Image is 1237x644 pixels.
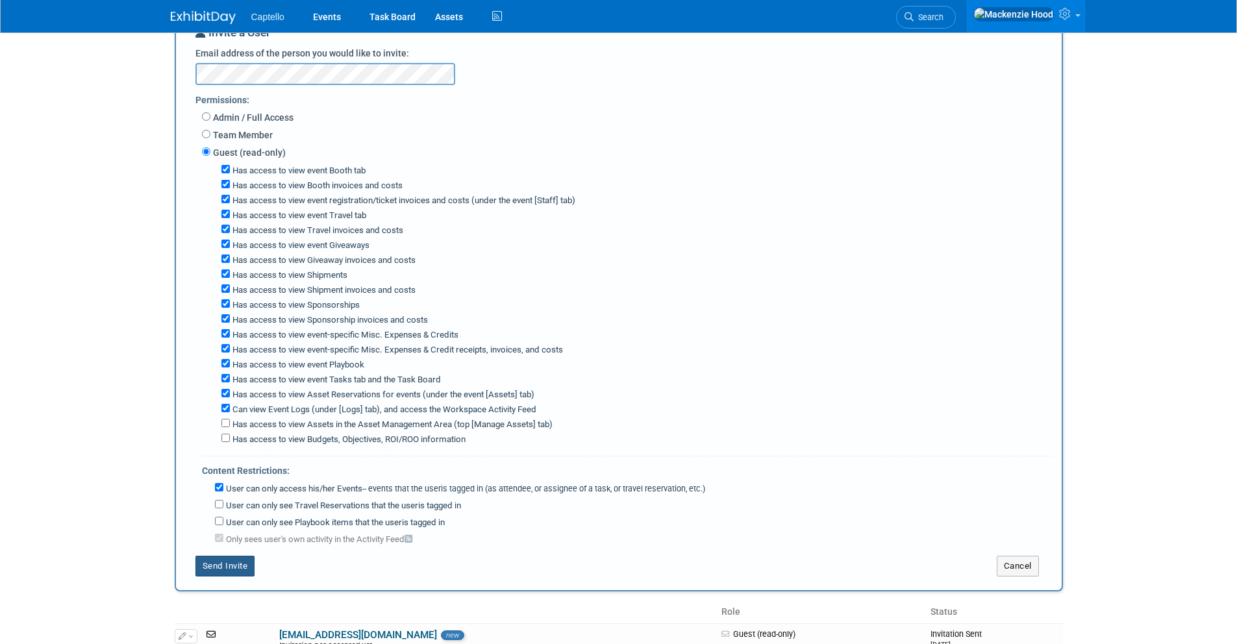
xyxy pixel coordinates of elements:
label: Has access to view event-specific Misc. Expenses & Credits [230,329,458,341]
button: Cancel [997,556,1039,576]
label: Email address of the person you would like to invite: [195,47,409,60]
button: Send Invite [195,556,255,576]
label: Has access to view Budgets, Objectives, ROI/ROO information [230,434,466,446]
label: Has access to view Sponsorships [230,299,360,312]
label: Has access to view Booth invoices and costs [230,180,403,192]
label: Has access to view event Tasks tab and the Task Board [230,374,441,386]
label: User can only access his/her Events [223,483,705,495]
label: Has access to view event-specific Misc. Expenses & Credit receipts, invoices, and costs [230,344,563,356]
label: Has access to view Shipments [230,269,347,282]
label: Has access to view event registration/ticket invoices and costs (under the event [Staff] tab) [230,195,575,207]
span: new [441,630,464,641]
label: Has access to view Travel invoices and costs [230,225,403,237]
th: Role [716,601,925,623]
label: Guest (read-only) [210,146,286,159]
label: Has access to view event Booth tab [230,165,366,177]
th: Status [925,601,1062,623]
span: Captello [251,12,284,22]
label: Team Member [210,129,273,142]
img: Mackenzie Hood [973,7,1054,21]
label: Has access to view Giveaway invoices and costs [230,254,416,267]
div: Permissions: [195,88,1052,110]
label: Has access to view Shipment invoices and costs [230,284,416,297]
label: Admin / Full Access [210,111,294,124]
label: User can only see Travel Reservations that the user is tagged in [223,500,461,512]
div: Invite a User [195,25,1042,47]
a: [EMAIL_ADDRESS][DOMAIN_NAME] [279,629,437,641]
img: ExhibitDay [171,11,236,24]
label: Has access to view Asset Reservations for events (under the event [Assets] tab) [230,389,534,401]
a: Search [896,6,956,29]
span: -- events that the user is tagged in (as attendee, or assignee of a task, or travel reservation, ... [362,484,705,493]
span: Search [914,12,943,22]
label: Has access to view Sponsorship invoices and costs [230,314,428,327]
label: Has access to view event Giveaways [230,240,369,252]
label: Has access to view event Playbook [230,359,364,371]
label: User can only see Playbook items that the user is tagged in [223,517,445,529]
label: Has access to view Assets in the Asset Management Area (top [Manage Assets] tab) [230,419,553,431]
div: Content Restrictions: [202,456,1052,480]
label: Has access to view event Travel tab [230,210,366,222]
span: Guest (read-only) [721,629,795,639]
label: Only sees user's own activity in the Activity Feed [223,534,412,546]
label: Can view Event Logs (under [Logs] tab), and access the Workspace Activity Feed [230,404,536,416]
